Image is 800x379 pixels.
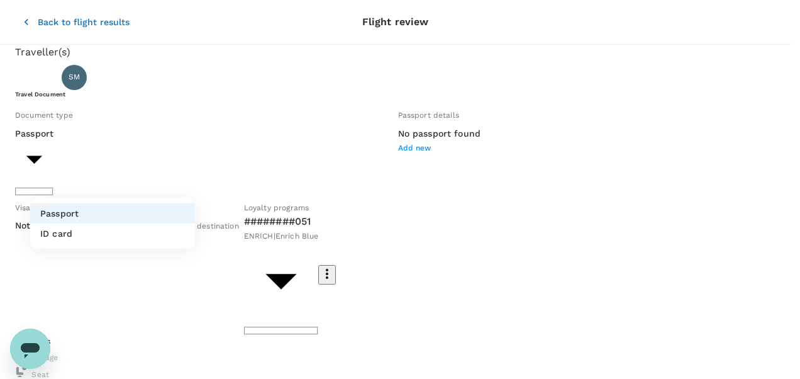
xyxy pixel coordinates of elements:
[38,16,130,28] p: Back to flight results
[15,127,53,140] p: Passport
[10,329,50,369] iframe: Button to launch messaging window
[15,219,72,232] p: Not required
[15,365,28,377] img: baggage-icon
[15,111,73,120] span: Document type
[15,348,775,365] div: Baggage
[92,70,227,85] p: SINORITA [PERSON_NAME]
[40,227,72,240] p: ID card
[15,71,57,84] p: Traveller 1 :
[15,203,31,212] span: Visa
[398,127,481,141] h6: No passport found
[15,335,775,348] p: Add ons
[244,203,309,212] span: Loyalty programs
[15,90,775,98] h6: Travel Document
[244,232,319,240] span: ENRICH | Enrich Blue
[69,71,80,84] span: SM
[40,207,79,220] p: Passport
[398,144,431,152] span: Add new
[15,45,775,60] p: Traveller(s)
[398,111,459,120] span: Passport details
[362,14,429,30] p: Flight review
[244,214,319,229] p: ########051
